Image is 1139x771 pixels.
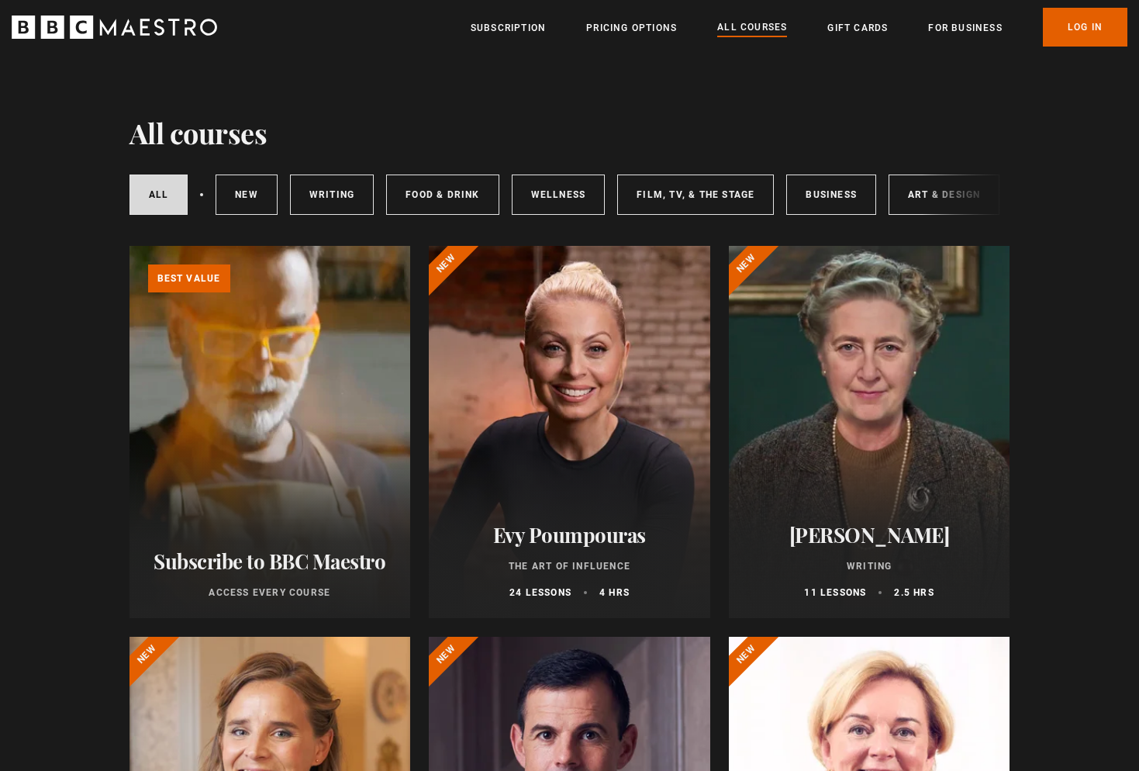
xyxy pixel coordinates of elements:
[290,175,374,215] a: Writing
[747,559,992,573] p: Writing
[148,264,230,292] p: Best value
[512,175,606,215] a: Wellness
[928,20,1002,36] a: For business
[447,559,692,573] p: The Art of Influence
[129,116,267,149] h1: All courses
[429,246,710,618] a: Evy Poumpouras The Art of Influence 24 lessons 4 hrs New
[827,20,888,36] a: Gift Cards
[129,175,188,215] a: All
[747,523,992,547] h2: [PERSON_NAME]
[386,175,499,215] a: Food & Drink
[471,20,546,36] a: Subscription
[617,175,774,215] a: Film, TV, & The Stage
[717,19,787,36] a: All Courses
[894,586,934,600] p: 2.5 hrs
[471,8,1127,47] nav: Primary
[804,586,866,600] p: 11 lessons
[599,586,630,600] p: 4 hrs
[729,246,1010,618] a: [PERSON_NAME] Writing 11 lessons 2.5 hrs New
[12,16,217,39] svg: BBC Maestro
[586,20,677,36] a: Pricing Options
[786,175,876,215] a: Business
[447,523,692,547] h2: Evy Poumpouras
[216,175,278,215] a: New
[1043,8,1127,47] a: Log In
[889,175,999,215] a: Art & Design
[509,586,571,600] p: 24 lessons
